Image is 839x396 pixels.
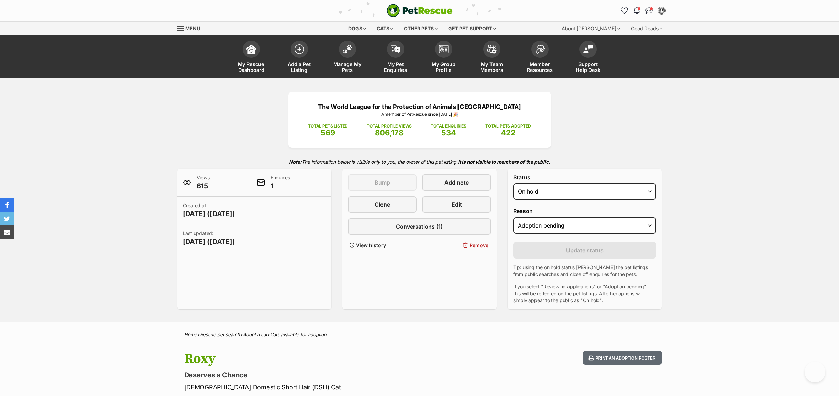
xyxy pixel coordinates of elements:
span: My Team Members [476,61,507,73]
img: dashboard-icon-eb2f2d2d3e046f16d808141f083e7271f6b2e854fb5c12c21221c1fb7104beca.svg [246,44,256,54]
p: TOTAL ENQUIRIES [431,123,466,129]
p: Last updated: [183,230,235,246]
p: Views: [197,174,211,191]
img: add-pet-listing-icon-0afa8454b4691262ce3f59096e99ab1cd57d4a30225e0717b998d2c9b9846f56.svg [295,44,304,54]
span: Add a Pet Listing [284,61,315,73]
span: Add note [444,178,469,187]
div: Get pet support [443,22,501,35]
span: Manage My Pets [332,61,363,73]
div: Good Reads [626,22,667,35]
p: Created at: [183,202,235,219]
p: Deserves a Chance [184,370,475,380]
a: Add note [422,174,491,191]
label: Status [513,174,656,180]
p: The information below is visible only to you, the owner of this pet listing. [177,155,662,169]
a: Support Help Desk [564,37,612,78]
p: If you select "Reviewing applications" or "Adoption pending", this will be reflected on the pet l... [513,283,656,304]
a: My Pet Enquiries [372,37,420,78]
strong: It is not visible to members of the public. [458,159,550,165]
a: Member Resources [516,37,564,78]
span: Bump [375,178,390,187]
p: TOTAL PETS ADOPTED [485,123,531,129]
button: My account [656,5,667,16]
div: About [PERSON_NAME] [557,22,625,35]
p: A member of PetRescue since [DATE] 🎉 [299,111,541,118]
a: Menu [177,22,205,34]
div: > > > [167,332,672,337]
span: 569 [321,128,335,137]
img: pet-enquiries-icon-7e3ad2cf08bfb03b45e93fb7055b45f3efa6380592205ae92323e6603595dc1f.svg [391,45,400,53]
a: Conversations (1) [348,218,491,235]
div: Dogs [343,22,371,35]
span: My Pet Enquiries [380,61,411,73]
a: My Group Profile [420,37,468,78]
a: Rescue pet search [200,332,240,337]
span: 534 [441,128,456,137]
span: [DATE] ([DATE]) [183,237,235,246]
label: Reason [513,208,656,214]
a: PetRescue [387,4,453,17]
span: Menu [185,25,200,31]
p: TOTAL PROFILE VIEWS [367,123,412,129]
span: Update status [566,246,604,254]
a: Favourites [619,5,630,16]
img: team-members-icon-5396bd8760b3fe7c0b43da4ab00e1e3bb1a5d9ba89233759b79545d2d3fc5d0d.svg [487,45,497,54]
span: Remove [470,242,488,249]
button: Print an adoption poster [583,351,662,365]
span: My Group Profile [428,61,459,73]
iframe: Help Scout Beacon - Open [805,362,825,382]
img: World League for Protection of Animals profile pic [658,7,665,14]
ul: Account quick links [619,5,667,16]
span: [DATE] ([DATE]) [183,209,235,219]
span: Edit [452,200,462,209]
a: Clone [348,196,417,213]
p: Tip: using the on hold status [PERSON_NAME] the pet listings from public searches and close off e... [513,264,656,278]
a: Conversations [644,5,655,16]
span: 422 [501,128,516,137]
a: Home [184,332,197,337]
h1: Roxy [184,351,475,367]
div: Other pets [399,22,442,35]
img: logo-cat-932fe2b9b8326f06289b0f2fb663e598f794de774fb13d1741a6617ecf9a85b4.svg [387,4,453,17]
span: Support Help Desk [573,61,604,73]
a: Cats available for adoption [270,332,327,337]
a: Add a Pet Listing [275,37,323,78]
p: The World League for the Protection of Animals [GEOGRAPHIC_DATA] [299,102,541,111]
a: Manage My Pets [323,37,372,78]
span: Conversations (1) [396,222,443,231]
img: chat-41dd97257d64d25036548639549fe6c8038ab92f7586957e7f3b1b290dea8141.svg [645,7,653,14]
button: Notifications [631,5,642,16]
img: notifications-46538b983faf8c2785f20acdc204bb7945ddae34d4c08c2a6579f10ce5e182be.svg [634,7,639,14]
span: Member Resources [525,61,555,73]
img: member-resources-icon-8e73f808a243e03378d46382f2149f9095a855e16c252ad45f914b54edf8863c.svg [535,45,545,54]
img: manage-my-pets-icon-02211641906a0b7f246fdf0571729dbe1e7629f14944591b6c1af311fb30b64b.svg [343,45,352,54]
span: 615 [197,181,211,191]
button: Bump [348,174,417,191]
strong: Note: [289,159,302,165]
p: [DEMOGRAPHIC_DATA] Domestic Short Hair (DSH) Cat [184,383,475,392]
a: Adopt a cat [243,332,267,337]
span: 1 [271,181,291,191]
span: 806,178 [375,128,404,137]
img: group-profile-icon-3fa3cf56718a62981997c0bc7e787c4b2cf8bcc04b72c1350f741eb67cf2f40e.svg [439,45,449,53]
span: View history [356,242,386,249]
p: Enquiries: [271,174,291,191]
a: My Team Members [468,37,516,78]
div: Cats [372,22,398,35]
p: TOTAL PETS LISTED [308,123,348,129]
a: My Rescue Dashboard [227,37,275,78]
button: Remove [422,240,491,250]
a: Edit [422,196,491,213]
span: Clone [375,200,390,209]
button: Update status [513,242,656,258]
img: help-desk-icon-fdf02630f3aa405de69fd3d07c3f3aa587a6932b1a1747fa1d2bba05be0121f9.svg [583,45,593,53]
span: My Rescue Dashboard [236,61,267,73]
a: View history [348,240,417,250]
